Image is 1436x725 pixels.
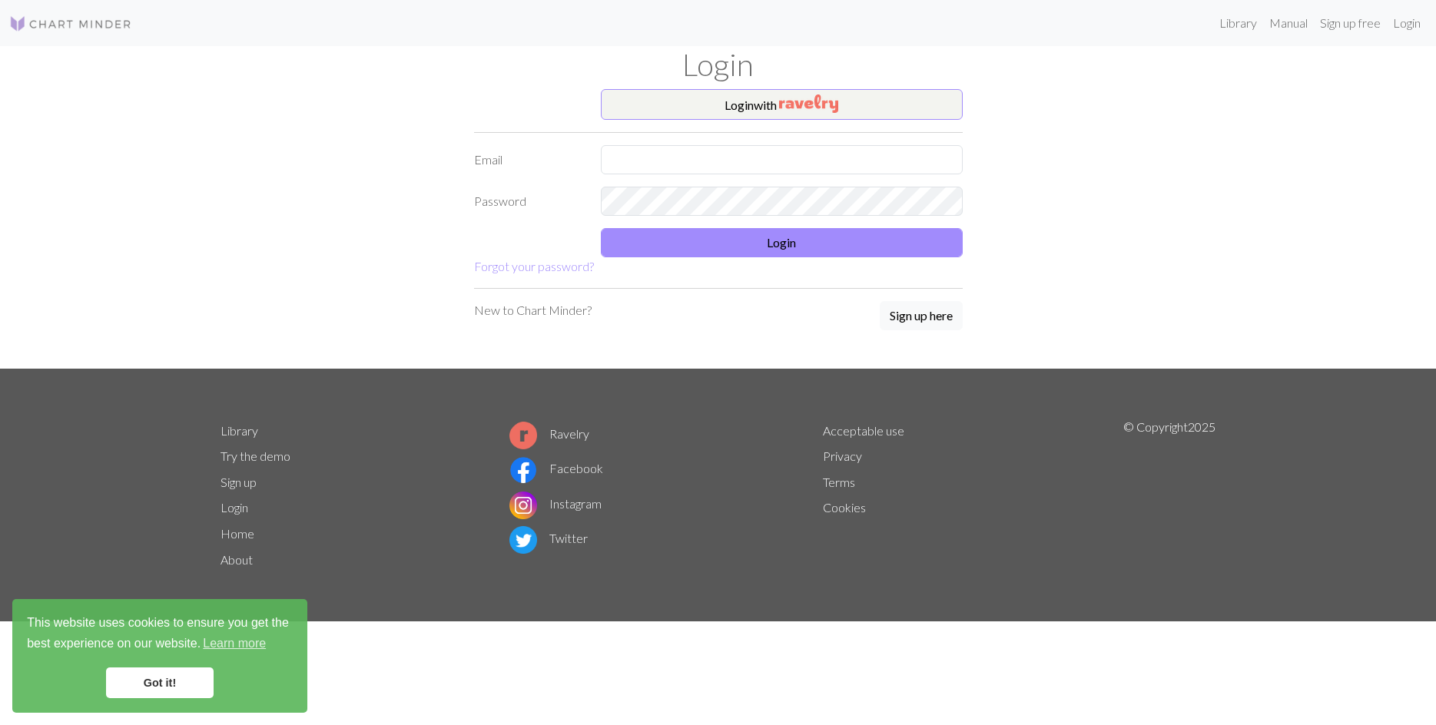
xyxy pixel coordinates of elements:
a: Try the demo [221,449,290,463]
a: Twitter [509,531,588,545]
a: Terms [823,475,855,489]
a: Ravelry [509,426,589,441]
a: Sign up here [880,301,963,332]
h1: Login [211,46,1225,83]
a: Login [221,500,248,515]
div: cookieconsent [12,599,307,713]
a: Sign up free [1314,8,1387,38]
a: Login [1387,8,1427,38]
a: Library [1213,8,1263,38]
a: Instagram [509,496,602,511]
button: Login [601,228,963,257]
p: © Copyright 2025 [1123,418,1215,573]
img: Twitter logo [509,526,537,554]
a: Acceptable use [823,423,904,438]
img: Instagram logo [509,492,537,519]
span: This website uses cookies to ensure you get the best experience on our website. [27,614,293,655]
img: Facebook logo [509,456,537,484]
img: Ravelry logo [509,422,537,449]
a: Facebook [509,461,603,475]
a: Manual [1263,8,1314,38]
a: Privacy [823,449,862,463]
img: Ravelry [779,94,838,113]
a: dismiss cookie message [106,667,214,698]
a: learn more about cookies [201,632,268,655]
a: About [221,552,253,567]
button: Sign up here [880,301,963,330]
button: Loginwith [601,89,963,120]
a: Cookies [823,500,866,515]
a: Forgot your password? [474,259,594,273]
a: Home [221,526,254,541]
a: Sign up [221,475,257,489]
img: Logo [9,15,132,33]
a: Library [221,423,258,438]
label: Email [465,145,592,174]
label: Password [465,187,592,216]
p: New to Chart Minder? [474,301,592,319]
